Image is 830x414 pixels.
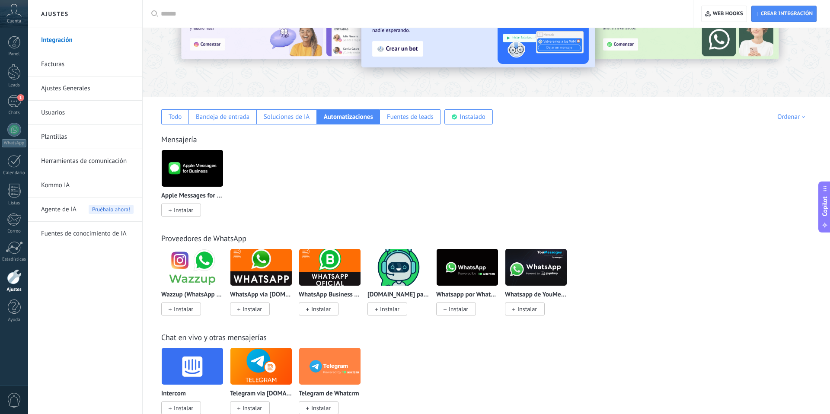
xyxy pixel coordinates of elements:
[2,110,27,116] div: Chats
[230,291,292,299] p: WhatsApp via [DOMAIN_NAME]
[505,291,567,299] p: Whatsapp de YouMessages
[28,101,142,125] li: Usuarios
[230,248,299,326] div: WhatsApp via Radist.Online
[299,246,361,288] img: logo_main.png
[505,248,574,326] div: Whatsapp de YouMessages
[380,305,399,313] span: Instalar
[230,345,292,387] img: logo_main.png
[2,229,27,234] div: Correo
[89,205,134,214] span: Pruébalo ahora!
[311,305,331,313] span: Instalar
[41,52,134,76] a: Facturas
[161,150,230,227] div: Apple Messages for Business
[2,170,27,176] div: Calendario
[41,197,134,222] a: Agente de IAPruébalo ahora!
[230,246,292,288] img: logo_main.png
[761,10,813,17] span: Crear integración
[162,345,223,387] img: logo_main.png
[713,10,743,17] span: Web hooks
[41,149,134,173] a: Herramientas de comunicación
[41,173,134,197] a: Kommo IA
[162,147,223,189] img: logo_main.png
[28,28,142,52] li: Integración
[161,291,223,299] p: Wazzup (WhatsApp & Instagram)
[161,332,267,342] a: Chat en vivo y otras mensajerías
[2,139,26,147] div: WhatsApp
[299,248,367,326] div: WhatsApp Business API (WABA) via Radist.Online
[28,76,142,101] li: Ajustes Generales
[436,291,498,299] p: Whatsapp por Whatcrm y Telphin
[174,206,193,214] span: Instalar
[299,390,359,398] p: Telegram de Whatcrm
[2,51,27,57] div: Panel
[367,291,430,299] p: [DOMAIN_NAME] para WhatsApp
[28,222,142,245] li: Fuentes de conocimiento de IA
[505,246,567,288] img: logo_main.png
[2,317,27,323] div: Ayuda
[311,404,331,412] span: Instalar
[169,113,182,121] div: Todo
[41,28,134,52] a: Integración
[7,19,21,24] span: Cuenta
[17,94,24,101] span: 1
[2,287,27,293] div: Ajustes
[324,113,373,121] div: Automatizaciones
[174,404,193,412] span: Instalar
[230,390,292,398] p: Telegram via [DOMAIN_NAME]
[161,192,223,200] p: Apple Messages for Business
[28,197,142,222] li: Agente de IA
[299,291,361,299] p: WhatsApp Business API ([GEOGRAPHIC_DATA]) via [DOMAIN_NAME]
[517,305,537,313] span: Instalar
[368,246,429,288] img: logo_main.png
[162,246,223,288] img: logo_main.png
[449,305,468,313] span: Instalar
[28,173,142,197] li: Kommo IA
[41,222,134,246] a: Fuentes de conocimiento de IA
[701,6,747,22] button: Web hooks
[777,113,808,121] div: Ordenar
[41,101,134,125] a: Usuarios
[41,197,77,222] span: Agente de IA
[2,257,27,262] div: Estadísticas
[161,248,230,326] div: Wazzup (WhatsApp & Instagram)
[299,345,361,387] img: logo_main.png
[820,197,829,217] span: Copilot
[437,246,498,288] img: logo_main.png
[161,233,246,243] a: Proveedores de WhatsApp
[264,113,310,121] div: Soluciones de IA
[28,149,142,173] li: Herramientas de comunicación
[41,125,134,149] a: Plantillas
[174,305,193,313] span: Instalar
[751,6,817,22] button: Crear integración
[28,52,142,76] li: Facturas
[41,76,134,101] a: Ajustes Generales
[387,113,434,121] div: Fuentes de leads
[28,125,142,149] li: Plantillas
[460,113,485,121] div: Instalado
[196,113,249,121] div: Bandeja de entrada
[161,134,197,144] a: Mensajería
[243,305,262,313] span: Instalar
[161,390,186,398] p: Intercom
[2,83,27,88] div: Leads
[243,404,262,412] span: Instalar
[436,248,505,326] div: Whatsapp por Whatcrm y Telphin
[2,201,27,206] div: Listas
[367,248,436,326] div: ChatArchitect.com para WhatsApp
